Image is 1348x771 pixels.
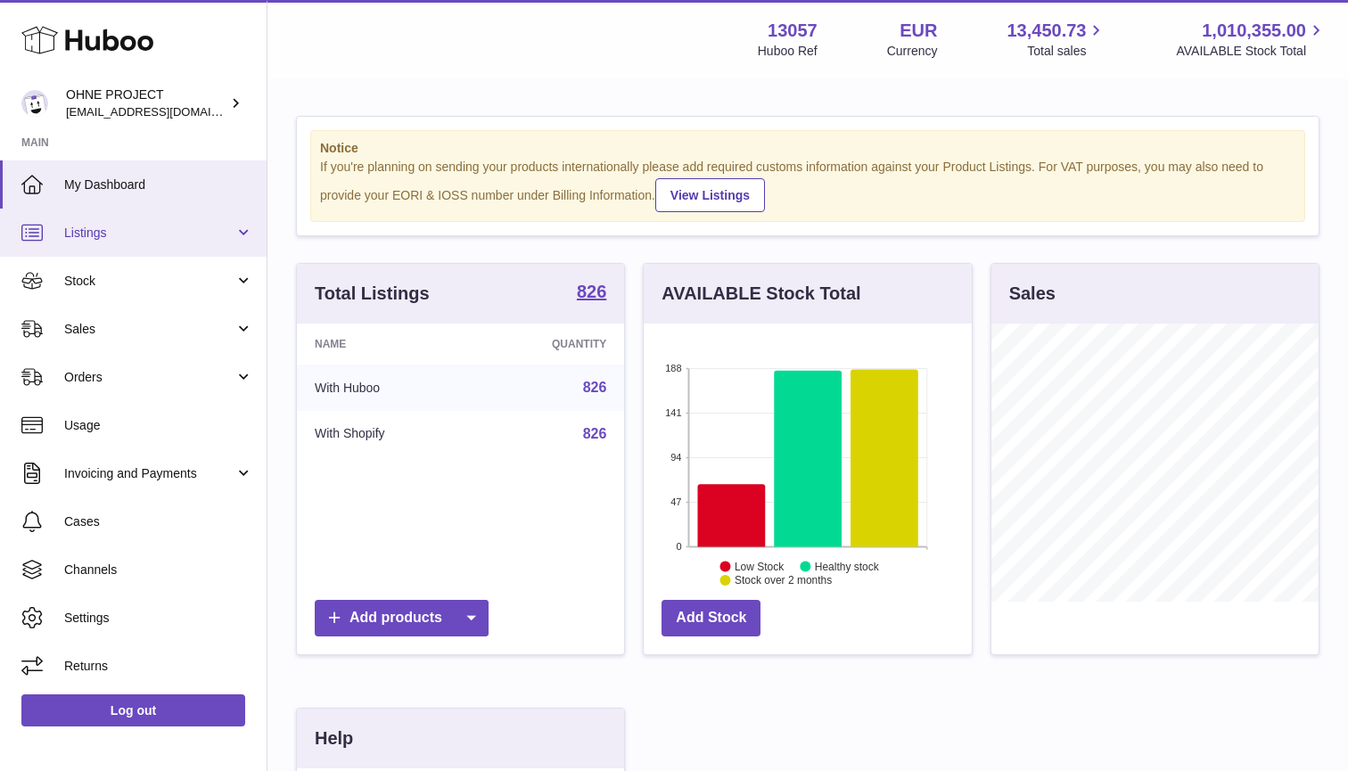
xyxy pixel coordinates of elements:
[662,282,860,306] h3: AVAILABLE Stock Total
[671,496,682,507] text: 47
[735,560,785,572] text: Low Stock
[320,159,1295,212] div: If you're planning on sending your products internationally please add required customs informati...
[900,19,937,43] strong: EUR
[815,560,880,572] text: Healthy stock
[315,282,430,306] h3: Total Listings
[1007,19,1106,60] a: 13,450.73 Total sales
[758,43,818,60] div: Huboo Ref
[64,176,253,193] span: My Dashboard
[21,90,48,117] img: support@ohneproject.com
[64,562,253,578] span: Channels
[297,411,473,457] td: With Shopify
[677,541,682,552] text: 0
[1009,282,1056,306] h3: Sales
[64,658,253,675] span: Returns
[21,694,245,726] a: Log out
[315,726,353,750] h3: Help
[583,426,607,441] a: 826
[64,273,234,290] span: Stock
[320,140,1295,157] strong: Notice
[297,365,473,411] td: With Huboo
[671,452,682,463] text: 94
[473,324,624,365] th: Quantity
[64,417,253,434] span: Usage
[887,43,938,60] div: Currency
[315,600,489,636] a: Add products
[64,321,234,338] span: Sales
[735,574,832,586] text: Stock over 2 months
[64,465,234,482] span: Invoicing and Payments
[66,104,262,119] span: [EMAIL_ADDRESS][DOMAIN_NAME]
[662,600,760,636] a: Add Stock
[297,324,473,365] th: Name
[1176,19,1327,60] a: 1,010,355.00 AVAILABLE Stock Total
[1027,43,1106,60] span: Total sales
[66,86,226,120] div: OHNE PROJECT
[64,610,253,627] span: Settings
[64,225,234,242] span: Listings
[577,283,606,304] a: 826
[64,513,253,530] span: Cases
[1202,19,1306,43] span: 1,010,355.00
[577,283,606,300] strong: 826
[1007,19,1086,43] span: 13,450.73
[1176,43,1327,60] span: AVAILABLE Stock Total
[768,19,818,43] strong: 13057
[64,369,234,386] span: Orders
[665,363,681,373] text: 188
[655,178,765,212] a: View Listings
[665,407,681,418] text: 141
[583,380,607,395] a: 826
